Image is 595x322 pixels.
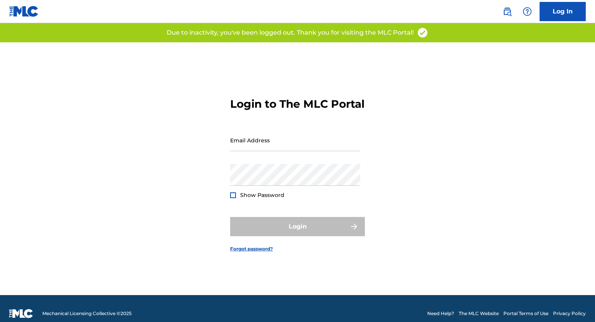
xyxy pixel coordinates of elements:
[167,28,414,37] p: Due to inactivity, you've been logged out. Thank you for visiting the MLC Portal!
[523,7,532,16] img: help
[520,4,535,19] div: Help
[42,310,132,317] span: Mechanical Licensing Collective © 2025
[9,309,33,318] img: logo
[553,310,586,317] a: Privacy Policy
[503,7,512,16] img: search
[427,310,454,317] a: Need Help?
[503,310,548,317] a: Portal Terms of Use
[240,192,284,199] span: Show Password
[9,6,39,17] img: MLC Logo
[540,2,586,21] a: Log In
[557,285,595,322] iframe: Chat Widget
[417,27,428,38] img: access
[230,97,364,111] h3: Login to The MLC Portal
[230,245,273,252] a: Forgot password?
[459,310,499,317] a: The MLC Website
[500,4,515,19] a: Public Search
